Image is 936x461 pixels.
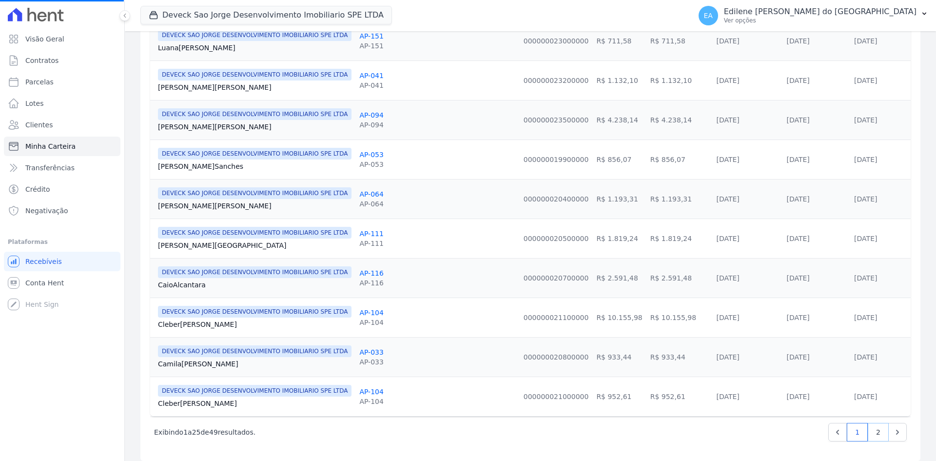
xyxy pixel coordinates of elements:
[716,195,739,203] a: [DATE]
[158,306,351,318] span: DEVECK SAO JORGE DESENVOLVIMENTO IMOBILIARIO SPE LTDA
[646,140,713,179] td: R$ 856,07
[359,32,384,40] a: AP-151
[592,100,646,140] td: R$ 4.238,14
[359,239,384,248] div: AP-111
[158,161,351,171] a: [PERSON_NAME]Sanches
[704,12,713,19] span: EA
[716,353,739,361] a: [DATE]
[646,337,713,377] td: R$ 933,44
[786,77,809,84] a: [DATE]
[716,393,739,401] a: [DATE]
[646,377,713,416] td: R$ 952,61
[359,190,384,198] a: AP-064
[209,428,218,436] span: 49
[140,6,392,24] button: Deveck Sao Jorge Desenvolvimento Imobiliario SPE LTDA
[592,21,646,60] td: R$ 711,58
[25,257,62,266] span: Recebíveis
[724,17,916,24] p: Ver opções
[524,235,589,242] a: 000000020500000
[786,274,809,282] a: [DATE]
[592,219,646,258] td: R$ 1.819,24
[158,108,351,120] span: DEVECK SAO JORGE DESENVOLVIMENTO IMOBILIARIO SPE LTDA
[25,184,50,194] span: Crédito
[158,227,351,239] span: DEVECK SAO JORGE DESENVOLVIMENTO IMOBILIARIO SPE LTDA
[158,345,351,357] span: DEVECK SAO JORGE DESENVOLVIMENTO IMOBILIARIO SPE LTDA
[847,423,868,441] a: 1
[158,399,351,408] a: Cleber[PERSON_NAME]
[25,278,64,288] span: Conta Hent
[786,393,809,401] a: [DATE]
[524,156,589,163] a: 000000019900000
[646,258,713,298] td: R$ 2.591,48
[4,252,120,271] a: Recebíveis
[4,51,120,70] a: Contratos
[716,77,739,84] a: [DATE]
[854,195,877,203] a: [DATE]
[646,21,713,60] td: R$ 711,58
[192,428,201,436] span: 25
[868,423,889,441] a: 2
[646,219,713,258] td: R$ 1.819,24
[359,41,384,51] div: AP-151
[646,100,713,140] td: R$ 4.238,14
[25,163,75,173] span: Transferências
[158,266,351,278] span: DEVECK SAO JORGE DESENVOLVIMENTO IMOBILIARIO SPE LTDA
[359,72,384,80] a: AP-041
[158,43,351,53] a: Luana[PERSON_NAME]
[786,314,809,321] a: [DATE]
[524,116,589,124] a: 000000023500000
[4,137,120,156] a: Minha Carteira
[592,258,646,298] td: R$ 2.591,48
[158,320,351,329] a: Cleber[PERSON_NAME]
[359,80,384,90] div: AP-041
[646,60,713,100] td: R$ 1.132,10
[524,77,589,84] a: 000000023200000
[25,141,76,151] span: Minha Carteira
[854,235,877,242] a: [DATE]
[8,236,117,248] div: Plataformas
[524,353,589,361] a: 000000020800000
[4,29,120,49] a: Visão Geral
[854,274,877,282] a: [DATE]
[4,72,120,92] a: Parcelas
[158,359,351,369] a: Camila[PERSON_NAME]
[724,7,916,17] p: Edilene [PERSON_NAME] do [GEOGRAPHIC_DATA]
[4,94,120,113] a: Lotes
[359,160,384,169] div: AP-053
[888,423,907,441] a: Next
[524,195,589,203] a: 000000020400000
[158,69,351,80] span: DEVECK SAO JORGE DESENVOLVIMENTO IMOBILIARIO SPE LTDA
[25,120,53,130] span: Clientes
[854,37,877,45] a: [DATE]
[786,353,809,361] a: [DATE]
[646,179,713,219] td: R$ 1.193,31
[359,309,384,317] a: AP-104
[716,274,739,282] a: [DATE]
[359,111,384,119] a: AP-094
[786,235,809,242] a: [DATE]
[4,273,120,293] a: Conta Hent
[359,348,384,356] a: AP-033
[158,122,351,132] a: [PERSON_NAME][PERSON_NAME]
[4,115,120,135] a: Clientes
[646,298,713,337] td: R$ 10.155,98
[4,158,120,178] a: Transferências
[25,56,58,65] span: Contratos
[359,269,384,277] a: AP-116
[524,393,589,401] a: 000000021000000
[828,423,847,441] a: Previous
[158,280,351,290] a: CaioAlcantara
[158,241,351,250] a: [PERSON_NAME][GEOGRAPHIC_DATA]
[854,393,877,401] a: [DATE]
[786,116,809,124] a: [DATE]
[158,385,351,397] span: DEVECK SAO JORGE DESENVOLVIMENTO IMOBILIARIO SPE LTDA
[592,337,646,377] td: R$ 933,44
[25,206,68,216] span: Negativação
[359,357,384,367] div: AP-033
[854,314,877,321] a: [DATE]
[25,77,54,87] span: Parcelas
[158,187,351,199] span: DEVECK SAO JORGE DESENVOLVIMENTO IMOBILIARIO SPE LTDA
[592,140,646,179] td: R$ 856,07
[25,99,44,108] span: Lotes
[4,201,120,220] a: Negativação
